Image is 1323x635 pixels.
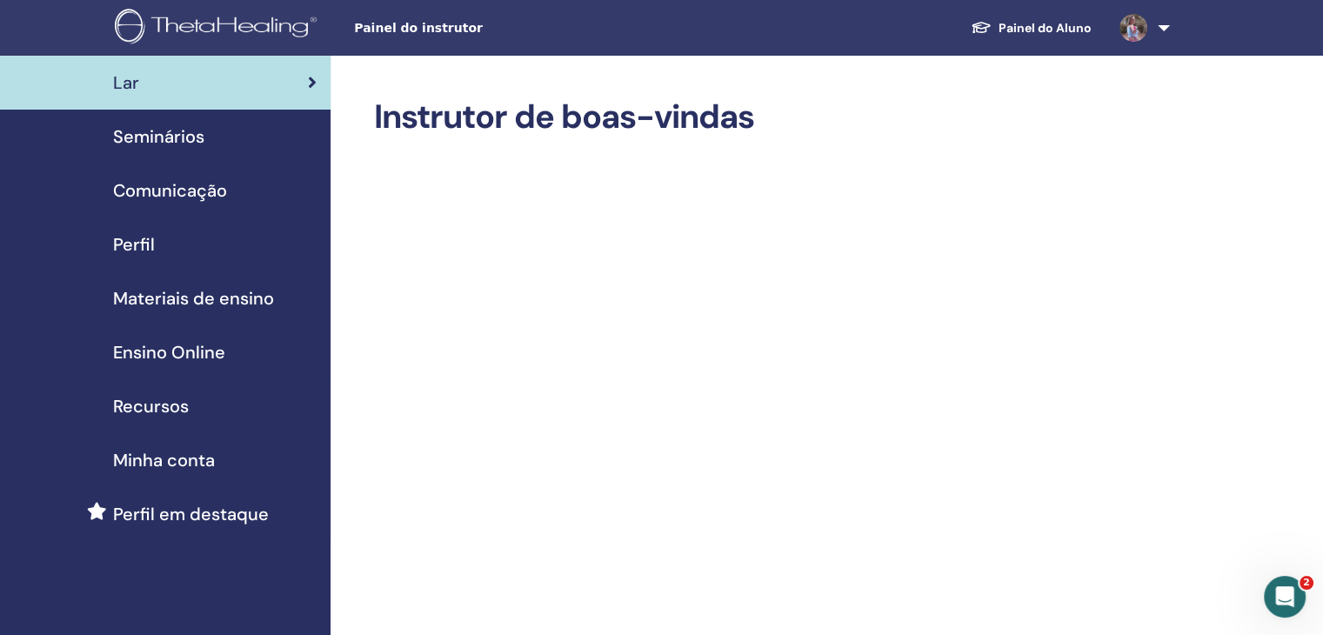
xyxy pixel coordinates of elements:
span: Seminários [113,124,204,150]
span: Ensino Online [113,339,225,365]
span: Perfil em destaque [113,501,269,527]
span: Recursos [113,393,189,419]
span: Painel do instrutor [354,19,615,37]
span: Lar [113,70,139,96]
span: Materiais de ensino [113,285,274,311]
span: Comunicação [113,177,227,204]
h2: Instrutor de boas-vindas [374,97,1166,137]
img: default.jpg [1119,14,1147,42]
iframe: Intercom live chat [1264,576,1306,618]
img: logo.png [115,9,323,48]
span: 2 [1300,576,1313,590]
img: graduation-cap-white.svg [971,20,992,35]
a: Painel do Aluno [957,12,1106,44]
span: Perfil [113,231,155,257]
span: Minha conta [113,447,215,473]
